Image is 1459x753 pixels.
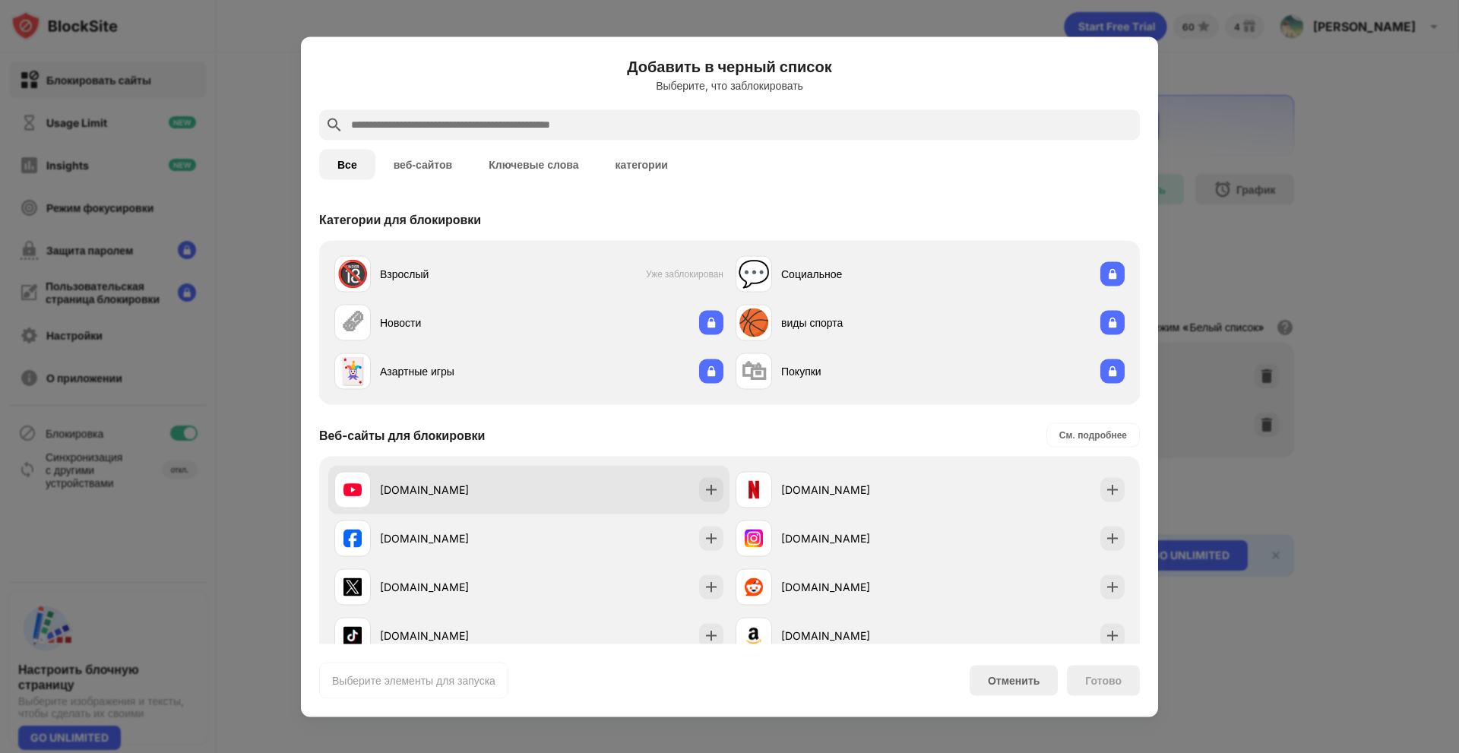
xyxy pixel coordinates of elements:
[470,149,597,179] button: Ключевые слова
[781,266,930,282] div: Социальное
[781,482,930,498] div: [DOMAIN_NAME]
[325,115,343,134] img: search.svg
[380,363,529,379] div: Азартные игры
[380,315,529,331] div: Новости
[781,315,930,331] div: виды спорта
[375,149,471,179] button: веб-сайтов
[332,672,495,688] div: Выберите элементы для запуска
[1059,427,1127,442] div: См. подробнее
[319,79,1140,91] div: Выберите, что заблокировать
[343,626,362,644] img: favicons
[319,149,375,179] button: Все
[745,480,763,498] img: favicons
[745,626,763,644] img: favicons
[340,307,366,338] div: 🗞
[380,628,529,644] div: [DOMAIN_NAME]
[1085,674,1122,686] div: Готово
[745,577,763,596] img: favicons
[319,211,481,226] div: Категории для блокировки
[781,628,930,644] div: [DOMAIN_NAME]
[781,530,930,546] div: [DOMAIN_NAME]
[988,674,1040,687] div: Отменить
[380,530,529,546] div: [DOMAIN_NAME]
[646,268,723,280] span: Уже заблокирован
[337,258,369,289] div: 🔞
[380,579,529,595] div: [DOMAIN_NAME]
[781,363,930,379] div: Покупки
[745,529,763,547] img: favicons
[738,258,770,289] div: 💬
[343,480,362,498] img: favicons
[741,356,767,387] div: 🛍
[319,55,1140,78] h6: Добавить в черный список
[319,427,485,442] div: Веб-сайты для блокировки
[597,149,685,179] button: категории
[337,356,369,387] div: 🃏
[380,482,529,498] div: [DOMAIN_NAME]
[343,577,362,596] img: favicons
[781,579,930,595] div: [DOMAIN_NAME]
[380,266,529,282] div: Взрослый
[343,529,362,547] img: favicons
[738,307,770,338] div: 🏀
